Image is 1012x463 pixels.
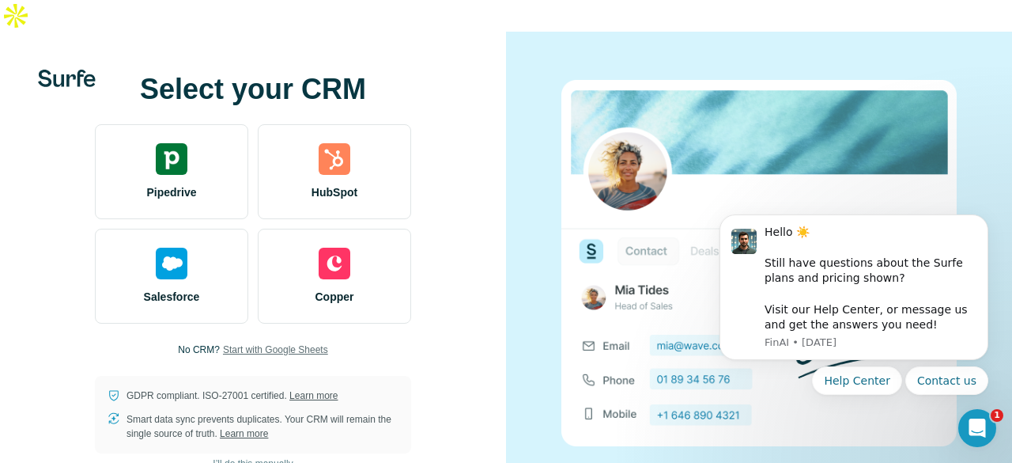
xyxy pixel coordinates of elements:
a: Learn more [289,390,338,401]
span: HubSpot [312,184,357,200]
p: Smart data sync prevents duplicates. Your CRM will remain the single source of truth. [126,412,398,441]
span: Salesforce [144,289,200,305]
p: GDPR compliant. ISO-27001 certified. [126,389,338,403]
span: 1 [991,409,1003,422]
img: pipedrive's logo [156,143,187,175]
button: Start with Google Sheets [223,343,328,357]
h1: Select your CRM [95,74,411,105]
iframe: Intercom notifications message [696,164,1012,420]
img: salesforce's logo [156,248,187,279]
span: Pipedrive [146,184,196,200]
a: Learn more [220,428,268,439]
img: none image [561,80,957,446]
iframe: Intercom live chat [958,409,996,447]
p: No CRM? [178,343,220,357]
span: Copper [315,289,354,305]
img: Surfe's logo [38,70,96,87]
img: copper's logo [319,248,350,279]
img: hubspot's logo [319,143,350,175]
